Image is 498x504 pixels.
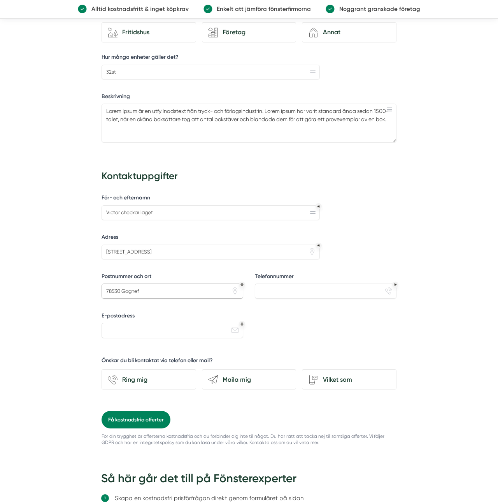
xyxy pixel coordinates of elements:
div: Obligatoriskt [394,283,397,286]
h3: Kontaktuppgifter [102,166,396,187]
h5: Önskar du bli kontaktat via telefon eller mail? [102,357,213,367]
li: Skapa en kostnadsfri prisförfrågan direkt genom formuläret på sidan [115,493,397,503]
label: E-postadress [102,312,243,322]
div: Obligatoriskt [317,244,320,247]
label: För- och efternamn [102,194,320,204]
div: Obligatoriskt [317,205,320,208]
label: Telefonnummer [255,273,396,282]
label: Hur många enheter gäller det? [102,53,320,63]
p: Noggrant granskade företag [335,4,420,14]
p: För din trygghet är offerterna kostnadsfria och du förbinder dig inte till något. Du har rätt att... [102,433,396,446]
div: Obligatoriskt [240,283,244,286]
h2: Så här går det till på Fönsterexperter [101,471,397,491]
label: Adress [102,233,320,243]
label: Beskrivning [102,93,396,102]
label: Postnummer och ort [102,273,243,282]
p: Alltid kostnadsfritt & inget köpkrav [87,4,188,14]
div: Obligatoriskt [240,322,244,326]
button: Få kostnadsfria offerter [102,411,170,428]
p: Enkelt att jämföra fönsterfirmorna [212,4,311,14]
